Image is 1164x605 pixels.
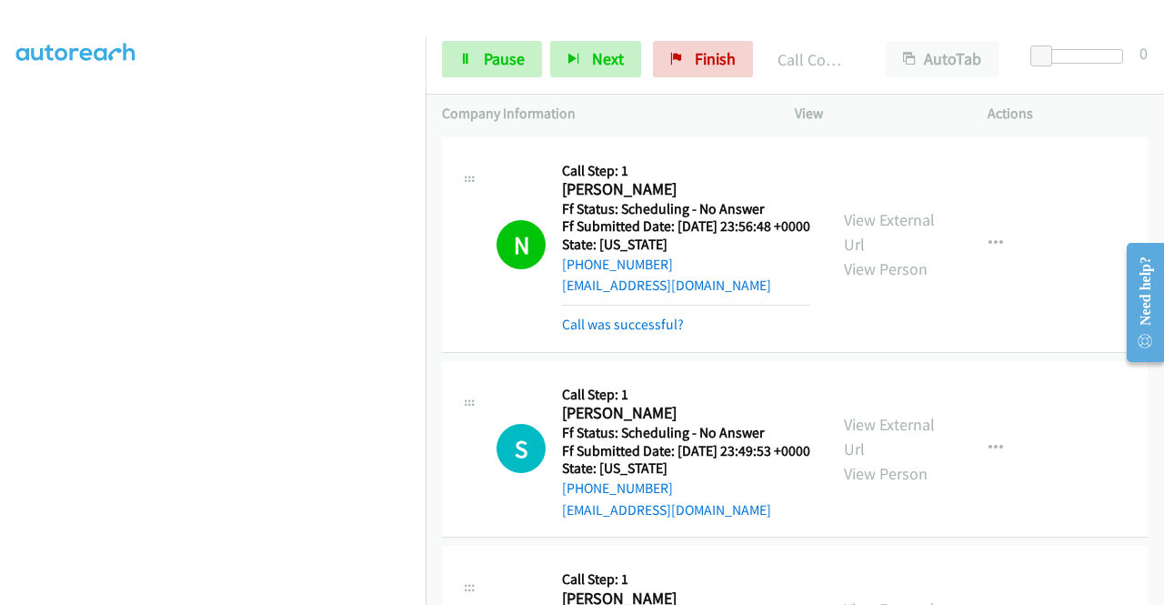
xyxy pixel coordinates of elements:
a: Call was successful? [562,316,684,333]
div: 0 [1139,41,1148,66]
h5: Call Step: 1 [562,570,810,589]
span: Next [592,48,624,69]
a: View External Url [844,414,935,459]
p: View [795,103,955,125]
h5: Ff Submitted Date: [DATE] 23:56:48 +0000 [562,217,810,236]
a: Pause [442,41,542,77]
h5: Call Step: 1 [562,386,810,404]
a: [EMAIL_ADDRESS][DOMAIN_NAME] [562,501,771,519]
a: View Person [844,258,928,279]
h2: [PERSON_NAME] [562,403,805,424]
div: Delay between calls (in seconds) [1039,49,1123,64]
h1: N [497,220,546,269]
p: Call Completed [778,47,853,72]
h5: State: [US_STATE] [562,459,810,478]
h5: Ff Submitted Date: [DATE] 23:49:53 +0000 [562,442,810,460]
span: Pause [484,48,525,69]
a: View External Url [844,209,935,255]
h2: [PERSON_NAME] [562,179,805,200]
a: [PHONE_NUMBER] [562,479,673,497]
span: Finish [695,48,736,69]
a: Finish [653,41,753,77]
button: Next [550,41,641,77]
button: AutoTab [886,41,998,77]
div: The call is yet to be attempted [497,424,546,473]
a: View Person [844,463,928,484]
p: Company Information [442,103,762,125]
h5: State: [US_STATE] [562,236,810,254]
h5: Ff Status: Scheduling - No Answer [562,200,810,218]
h5: Ff Status: Scheduling - No Answer [562,424,810,442]
a: [EMAIL_ADDRESS][DOMAIN_NAME] [562,277,771,294]
h1: S [497,424,546,473]
p: Actions [988,103,1148,125]
h5: Call Step: 1 [562,162,810,180]
a: [PHONE_NUMBER] [562,256,673,273]
iframe: Resource Center [1112,230,1164,375]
